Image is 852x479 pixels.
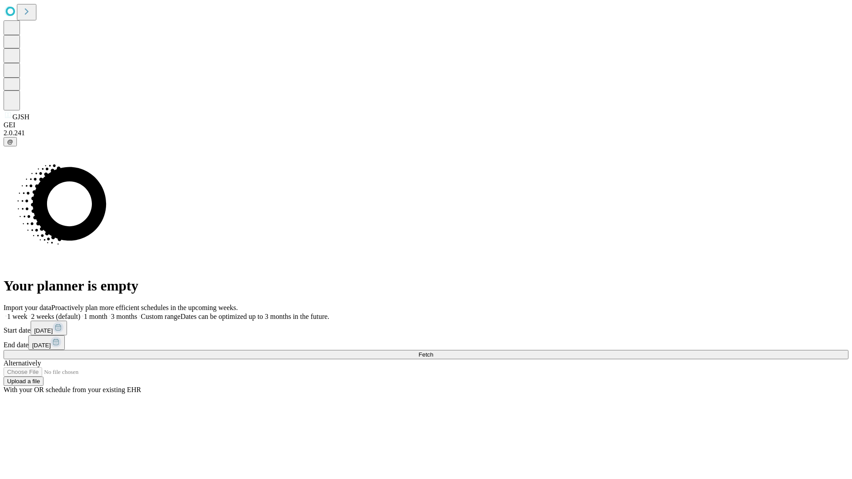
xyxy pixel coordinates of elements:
span: [DATE] [32,342,51,349]
h1: Your planner is empty [4,278,848,294]
div: 2.0.241 [4,129,848,137]
div: GEI [4,121,848,129]
div: Start date [4,321,848,335]
span: [DATE] [34,327,53,334]
button: [DATE] [31,321,67,335]
span: Dates can be optimized up to 3 months in the future. [181,313,329,320]
span: 3 months [111,313,137,320]
span: Fetch [418,351,433,358]
span: @ [7,138,13,145]
span: 1 week [7,313,28,320]
span: 1 month [84,313,107,320]
span: Custom range [141,313,180,320]
span: Proactively plan more efficient schedules in the upcoming weeks. [51,304,238,311]
span: GJSH [12,113,29,121]
button: Upload a file [4,377,43,386]
span: 2 weeks (default) [31,313,80,320]
span: Import your data [4,304,51,311]
button: Fetch [4,350,848,359]
button: @ [4,137,17,146]
div: End date [4,335,848,350]
button: [DATE] [28,335,65,350]
span: Alternatively [4,359,41,367]
span: With your OR schedule from your existing EHR [4,386,141,393]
